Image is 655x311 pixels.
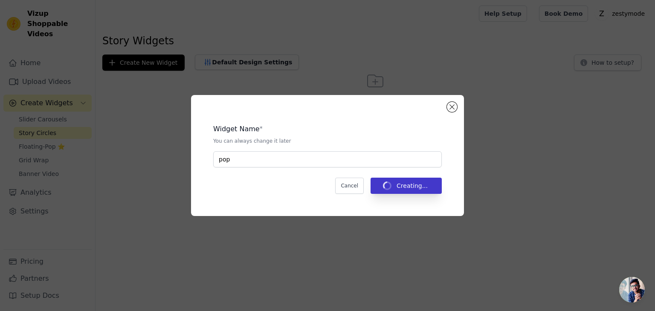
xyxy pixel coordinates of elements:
[619,277,645,302] a: Open chat
[335,178,364,194] button: Cancel
[371,178,442,194] button: Creating...
[447,102,457,112] button: Close modal
[213,138,442,144] p: You can always change it later
[213,124,260,134] legend: Widget Name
